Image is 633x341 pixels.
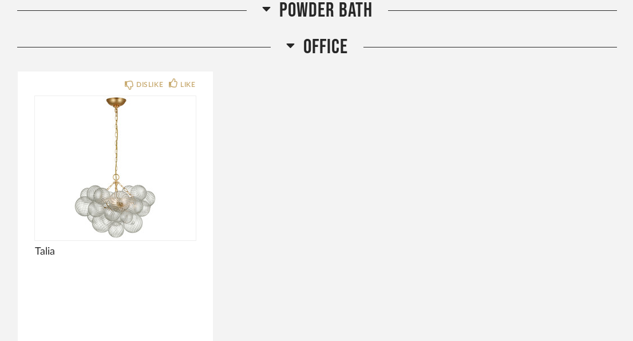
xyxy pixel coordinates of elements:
[136,79,163,90] div: DISLIKE
[303,35,348,60] span: Office
[35,245,196,258] span: Talia
[35,96,196,239] img: undefined
[180,79,195,90] div: LIKE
